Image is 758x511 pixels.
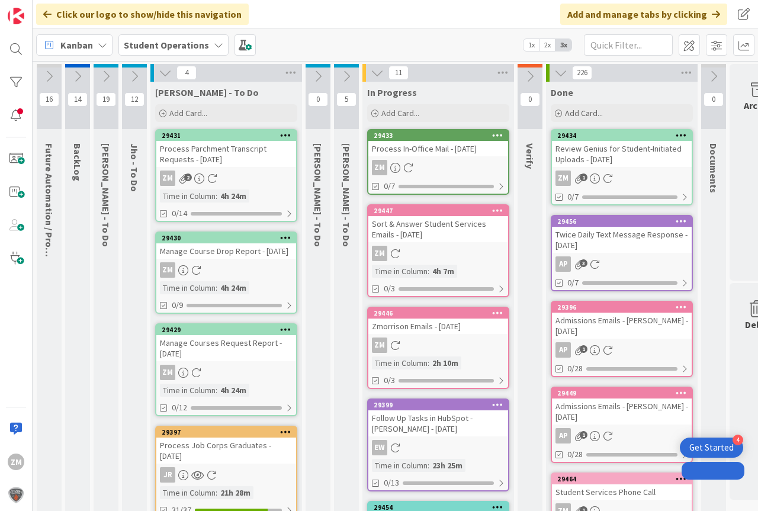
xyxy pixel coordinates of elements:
div: Time in Column [372,356,428,369]
div: 29456 [552,216,692,227]
div: 23h 25m [429,459,465,472]
div: 29433 [368,130,508,141]
span: 0 [520,92,540,107]
span: 0/9 [172,299,183,311]
div: ZM [156,262,296,278]
div: Manage Course Drop Report - [DATE] [156,243,296,259]
img: Visit kanbanzone.com [8,8,24,24]
img: avatar [8,487,24,503]
div: 29433 [374,131,508,140]
span: 0 [704,92,724,107]
div: ZM [552,171,692,186]
div: 29396 [557,303,692,311]
div: 4h 24m [217,189,249,203]
div: Time in Column [160,384,216,397]
span: Amanda - To Do [341,143,352,247]
span: : [428,459,429,472]
div: 29464 [552,474,692,484]
div: 29434 [552,130,692,141]
div: 29449 [552,388,692,398]
div: Admissions Emails - [PERSON_NAME] - [DATE] [552,398,692,425]
div: Review Genius for Student-Initiated Uploads - [DATE] [552,141,692,167]
div: ZM [368,246,508,261]
span: : [428,356,429,369]
div: 2h 10m [429,356,461,369]
div: Process In-Office Mail - [DATE] [368,141,508,156]
span: 12 [124,92,144,107]
div: 29449 [557,389,692,397]
div: Sort & Answer Student Services Emails - [DATE] [368,216,508,242]
div: Student Services Phone Call [552,484,692,500]
div: 29447 [368,205,508,216]
div: 29396 [552,302,692,313]
span: Verify [524,143,536,169]
span: Add Card... [381,108,419,118]
div: ZM [160,171,175,186]
div: 29429 [156,324,296,335]
div: 29397 [156,427,296,438]
div: 29431Process Parchment Transcript Requests - [DATE] [156,130,296,167]
div: AP [555,428,571,443]
div: 29397Process Job Corps Graduates - [DATE] [156,427,296,464]
div: 29430 [156,233,296,243]
div: 29434 [557,131,692,140]
span: 3x [555,39,571,51]
span: Emilie - To Do [100,143,112,247]
div: 29447 [374,207,508,215]
input: Quick Filter... [584,34,673,56]
div: 4h 24m [217,281,249,294]
span: 0/14 [172,207,187,220]
span: In Progress [367,86,417,98]
span: 0 [308,92,328,107]
div: 29399 [368,400,508,410]
div: EW [372,440,387,455]
div: Open Get Started checklist, remaining modules: 4 [680,438,743,458]
span: Future Automation / Process Building [43,143,55,304]
div: 29396Admissions Emails - [PERSON_NAME] - [DATE] [552,302,692,339]
div: Process Job Corps Graduates - [DATE] [156,438,296,464]
span: 0/28 [567,362,583,375]
div: 29429 [162,326,296,334]
span: 0/3 [384,282,395,295]
div: ZM [160,365,175,380]
div: 29434Review Genius for Student-Initiated Uploads - [DATE] [552,130,692,167]
div: ZM [372,338,387,353]
div: EW [368,440,508,455]
span: 0/12 [172,401,187,414]
span: 1 [580,431,587,439]
div: 29399Follow Up Tasks in HubSpot - [PERSON_NAME] - [DATE] [368,400,508,436]
span: : [216,486,217,499]
div: ZM [368,160,508,175]
span: Eric - To Do [312,143,324,247]
div: Twice Daily Text Message Response - [DATE] [552,227,692,253]
div: 4 [733,435,743,445]
div: ZM [372,246,387,261]
span: : [216,189,217,203]
div: 29446 [374,309,508,317]
span: 3 [580,259,587,267]
div: JR [160,467,175,483]
div: 29430Manage Course Drop Report - [DATE] [156,233,296,259]
div: Add and manage tabs by clicking [560,4,727,25]
div: 29431 [162,131,296,140]
span: 5 [336,92,356,107]
div: Follow Up Tasks in HubSpot - [PERSON_NAME] - [DATE] [368,410,508,436]
span: 1 [580,345,587,353]
span: : [216,384,217,397]
span: 4 [176,66,197,80]
span: Zaida - To Do [155,86,259,98]
div: AP [552,428,692,443]
div: ZM [372,160,387,175]
div: 4h 7m [429,265,457,278]
div: 21h 28m [217,486,253,499]
div: AP [555,256,571,272]
div: Time in Column [160,281,216,294]
span: 2 [184,173,192,181]
div: ZM [8,454,24,470]
div: 29397 [162,428,296,436]
span: 2x [539,39,555,51]
span: 0/13 [384,477,399,489]
div: ZM [160,262,175,278]
div: 29446 [368,308,508,319]
span: Done [551,86,573,98]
